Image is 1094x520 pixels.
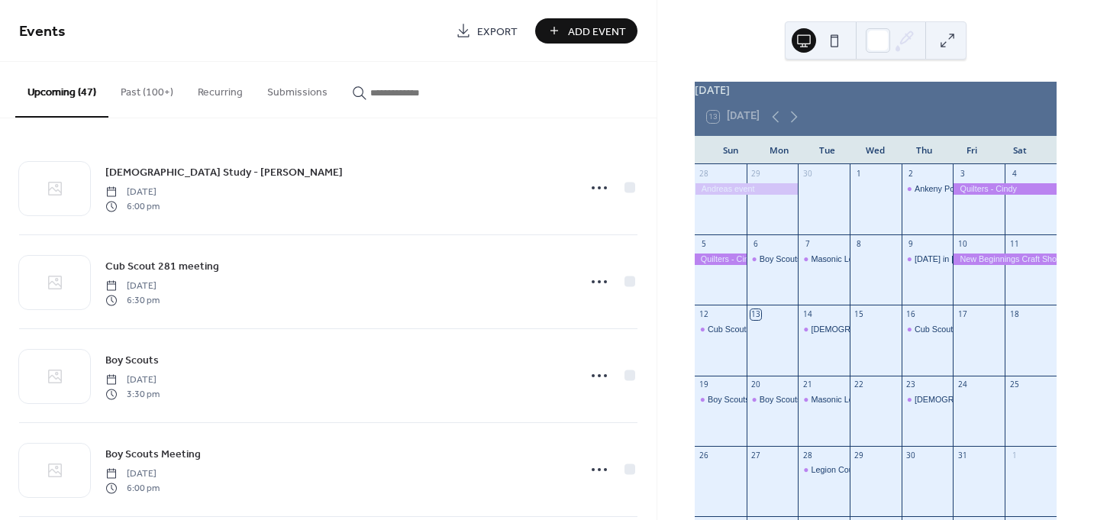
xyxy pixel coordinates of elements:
[902,183,954,195] div: Ankeny Post 42 Legion Meeting
[996,136,1044,165] div: Sat
[747,254,799,265] div: Boy Scouts Meeting
[105,257,219,275] a: Cub Scout 281 meeting
[699,450,709,460] div: 26
[105,447,201,463] span: Boy Scouts Meeting
[477,24,518,40] span: Export
[854,169,864,179] div: 1
[802,450,813,460] div: 28
[695,183,798,195] div: Andreas event
[957,450,968,460] div: 31
[255,62,340,116] button: Submissions
[708,324,766,335] div: Cub Scouts 281
[695,394,747,405] div: Boy Scouts
[953,183,1056,195] div: Quilters - Cindy
[747,394,799,405] div: Boy Scouts Meeting
[699,309,709,320] div: 12
[105,445,201,463] a: Boy Scouts Meeting
[802,169,813,179] div: 30
[854,309,864,320] div: 15
[905,309,916,320] div: 16
[105,163,343,181] a: [DEMOGRAPHIC_DATA] Study - [PERSON_NAME]
[105,259,219,275] span: Cub Scout 281 meeting
[798,254,850,265] div: Masonic Lodge Meeting
[905,380,916,390] div: 23
[708,394,750,405] div: Boy Scouts
[802,380,813,390] div: 21
[15,62,108,118] button: Upcoming (47)
[902,324,954,335] div: Cub Scout 281 meeting
[811,254,899,265] div: Masonic Lodge Meeting
[902,394,954,405] div: Bible Study - Al Christroperson
[105,293,160,307] span: 6:30 pm
[760,254,833,265] div: Boy Scouts Meeting
[108,62,186,116] button: Past (100+)
[105,373,160,387] span: [DATE]
[750,380,761,390] div: 20
[105,165,343,181] span: [DEMOGRAPHIC_DATA] Study - [PERSON_NAME]
[105,199,160,213] span: 6:00 pm
[798,394,850,405] div: Masonic Lodge Meeting
[19,17,66,47] span: Events
[902,254,954,265] div: Halloween in Uptown
[915,183,1031,195] div: Ankeny Post 42 Legion Meeting
[854,380,864,390] div: 22
[750,239,761,250] div: 6
[444,18,529,44] a: Export
[803,136,851,165] div: Tue
[854,239,864,250] div: 8
[750,450,761,460] div: 27
[802,239,813,250] div: 7
[915,324,1001,335] div: Cub Scout 281 meeting
[105,481,160,495] span: 6:00 pm
[957,309,968,320] div: 17
[105,387,160,401] span: 3:30 pm
[905,239,916,250] div: 9
[760,394,833,405] div: Boy Scouts Meeting
[1009,169,1020,179] div: 4
[186,62,255,116] button: Recurring
[957,239,968,250] div: 10
[905,450,916,460] div: 30
[798,324,850,335] div: Bible Study - Al Christroperson
[802,309,813,320] div: 14
[750,309,761,320] div: 13
[695,82,1057,99] div: [DATE]
[105,279,160,293] span: [DATE]
[1009,309,1020,320] div: 18
[699,169,709,179] div: 28
[699,380,709,390] div: 19
[699,239,709,250] div: 5
[105,353,159,369] span: Boy Scouts
[105,467,160,481] span: [DATE]
[953,254,1056,265] div: New Beginnings Craft Show
[707,136,755,165] div: Sun
[695,254,747,265] div: Quilters - Cindy
[1009,239,1020,250] div: 11
[948,136,996,165] div: Fri
[915,254,1038,265] div: [DATE] in [GEOGRAPHIC_DATA]
[750,169,761,179] div: 29
[811,324,1002,335] div: [DEMOGRAPHIC_DATA] Study - [PERSON_NAME]
[755,136,803,165] div: Mon
[905,169,916,179] div: 2
[899,136,947,165] div: Thu
[535,18,637,44] button: Add Event
[957,380,968,390] div: 24
[1009,450,1020,460] div: 1
[105,186,160,199] span: [DATE]
[854,450,864,460] div: 29
[105,351,159,369] a: Boy Scouts
[851,136,899,165] div: Wed
[1009,380,1020,390] div: 25
[568,24,626,40] span: Add Event
[957,169,968,179] div: 3
[811,464,896,476] div: Legion County Meeting
[798,464,850,476] div: Legion County Meeting
[811,394,899,405] div: Masonic Lodge Meeting
[695,324,747,335] div: Cub Scouts 281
